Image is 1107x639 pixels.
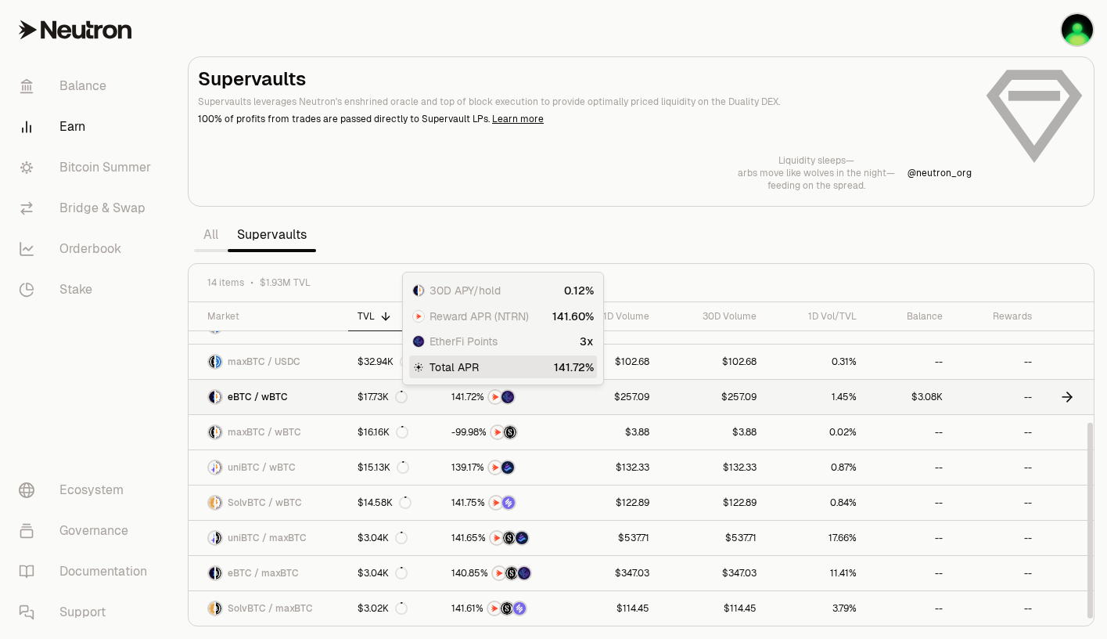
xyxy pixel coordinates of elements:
span: uniBTC / wBTC [228,461,296,474]
a: Supervaults [228,219,316,251]
div: $16.16K [358,426,408,439]
div: Balance [875,310,943,323]
div: $3.02K [358,602,408,615]
a: $122.89 [560,486,658,520]
a: Earn [6,106,169,147]
div: $3.04K [358,567,408,579]
img: Bedrock Diamonds [516,532,528,544]
a: 1.45% [766,380,867,414]
button: NTRNStructured PointsEtherFi Points [451,565,551,581]
span: maxBTC / USDC [228,356,300,368]
h2: Supervaults [198,67,972,92]
button: NTRNBedrock Diamonds [451,460,551,475]
img: NTRN [490,496,502,509]
img: Bedrock Diamonds [501,461,514,474]
img: Solv Points [513,602,526,615]
a: 3.79% [766,591,867,626]
img: Solv Points [502,496,515,509]
a: Bitcoin Summer [6,147,169,188]
div: Market [207,310,339,323]
a: SolvBTC LogomaxBTC LogoSolvBTC / maxBTC [189,591,348,626]
a: maxBTC LogoUSDC LogomaxBTC / USDC [189,345,348,379]
img: wBTC Logo [216,426,221,439]
a: NTRNBedrock Diamonds [442,450,560,485]
img: eBTC Logo [209,567,214,579]
span: maxBTC / wBTC [228,426,301,439]
a: $114.45 [659,591,766,626]
span: SolvBTC / maxBTC [228,602,313,615]
a: eBTC LogowBTC LogoeBTC / wBTC [189,380,348,414]
img: maxBTC Logo [216,602,221,615]
div: 30D Volume [668,310,757,323]
a: NTRNStructured PointsEtherFi Points [442,556,560,590]
a: $347.03 [659,556,766,590]
a: $257.09 [659,380,766,414]
span: 30D APY/hold [430,283,501,298]
a: NTRNEtherFi Points [442,380,560,414]
img: uniBTC Logo [209,532,214,544]
a: 0.31% [766,345,867,379]
img: uniBTC Logo [209,461,214,474]
span: 14 items [207,276,244,289]
a: Bridge & Swap [6,188,169,229]
a: $114.45 [560,591,658,626]
a: $3.04K [348,556,442,590]
a: $32.94K [348,345,442,379]
button: NTRNStructured PointsSolv Points [451,601,551,616]
img: NTRN [413,311,424,322]
img: EtherFi Points [413,336,424,347]
a: Governance [6,511,169,551]
a: -- [952,345,1041,379]
div: Rewards [961,310,1032,323]
span: eBTC / wBTC [228,391,288,403]
a: @neutron_org [908,167,972,179]
img: NTRN [493,567,505,579]
a: 0.02% [766,415,867,449]
img: NTRN [489,461,501,474]
a: NTRNSolv Points [442,486,560,520]
img: NTRN [488,602,501,615]
a: $537.71 [659,521,766,555]
a: -- [952,380,1041,414]
a: $257.09 [560,380,658,414]
a: NTRNStructured PointsBedrock Diamonds [442,521,560,555]
a: -- [866,486,952,520]
button: NTRNStructured Points [451,424,551,440]
p: @ neutron_org [908,167,972,179]
img: maxBTC Logo [216,532,221,544]
span: SolvBTC / wBTC [228,496,302,509]
img: wBTC Logo [216,496,221,509]
a: uniBTC LogowBTC LogouniBTC / wBTC [189,450,348,485]
div: 1D Vol/TVL [775,310,857,323]
a: $122.89 [659,486,766,520]
a: NTRNStructured PointsSolv Points [442,591,560,626]
img: Blue Ledger [1062,14,1093,45]
a: Stake [6,269,169,310]
span: uniBTC / maxBTC [228,532,307,544]
a: -- [866,415,952,449]
div: $17.73K [358,391,408,403]
div: 1D Volume [570,310,649,323]
a: -- [952,521,1041,555]
div: $14.58K [358,496,412,509]
span: EtherFi Points [430,334,498,349]
img: eBTC Logo [209,391,214,403]
a: -- [866,450,952,485]
a: $14.58K [348,486,442,520]
a: -- [952,591,1041,626]
p: feeding on the spread. [738,179,895,192]
div: TVL [358,310,433,323]
img: maxBTC Logo [209,426,214,439]
a: $16.16K [348,415,442,449]
img: USDC Logo [216,356,221,368]
span: Total APR [430,359,479,375]
a: $3.02K [348,591,442,626]
img: NTRN [491,426,504,439]
img: wBTC Logo [216,391,221,403]
a: -- [866,345,952,379]
a: $537.71 [560,521,658,555]
a: -- [952,556,1041,590]
a: 11.41% [766,556,867,590]
a: eBTC LogomaxBTC LogoeBTC / maxBTC [189,556,348,590]
p: arbs move like wolves in the night— [738,167,895,179]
